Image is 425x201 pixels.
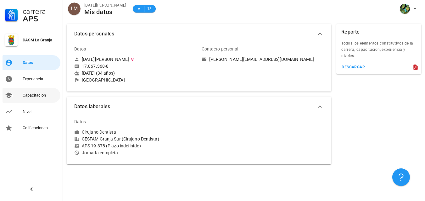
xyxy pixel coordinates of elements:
a: Nivel [3,104,60,119]
div: Todos los elementos constitutivos de la carrera; capacitación, experiencia y niveles. [336,40,421,63]
div: [GEOGRAPHIC_DATA] [82,77,125,83]
div: Datos [74,41,86,56]
a: Experiencia [3,71,60,87]
div: avatar [68,3,81,15]
span: LM [71,3,78,15]
a: Datos [3,55,60,70]
div: 17.867.368-8 [82,63,109,69]
div: Reporte [341,24,360,40]
div: Mis datos [84,8,126,15]
div: Datos [74,114,86,129]
span: A [137,6,142,12]
div: Experiencia [23,77,58,82]
div: Jornada completa [74,150,197,156]
div: Capacitación [23,93,58,98]
div: Nivel [23,109,58,114]
span: 13 [147,6,152,12]
div: Contacto personal [202,41,238,56]
a: [PERSON_NAME][EMAIL_ADDRESS][DOMAIN_NAME] [202,56,324,62]
div: [DATE] (34 años) [74,70,197,76]
span: Datos personales [74,29,316,38]
a: Calificaciones [3,120,60,135]
div: APS [23,15,58,23]
div: DASM La Granja [23,38,58,43]
div: Cirujano Dentista [82,129,116,135]
div: [DATE][PERSON_NAME] [82,56,129,62]
div: Calificaciones [23,125,58,130]
div: APS 19.378 (Plazo indefinido) [74,143,197,149]
div: CESFAM Granja Sur (Cirujano Dentista) [74,136,197,142]
div: [DATE][PERSON_NAME] [84,2,126,8]
span: Datos laborales [74,102,316,111]
button: Datos personales [67,24,331,44]
a: Capacitación [3,88,60,103]
button: Datos laborales [67,97,331,117]
div: avatar [400,4,410,14]
button: descargar [339,63,367,71]
div: Datos [23,60,58,65]
div: Carrera [23,8,58,15]
div: [PERSON_NAME][EMAIL_ADDRESS][DOMAIN_NAME] [209,56,314,62]
div: descargar [341,65,365,69]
